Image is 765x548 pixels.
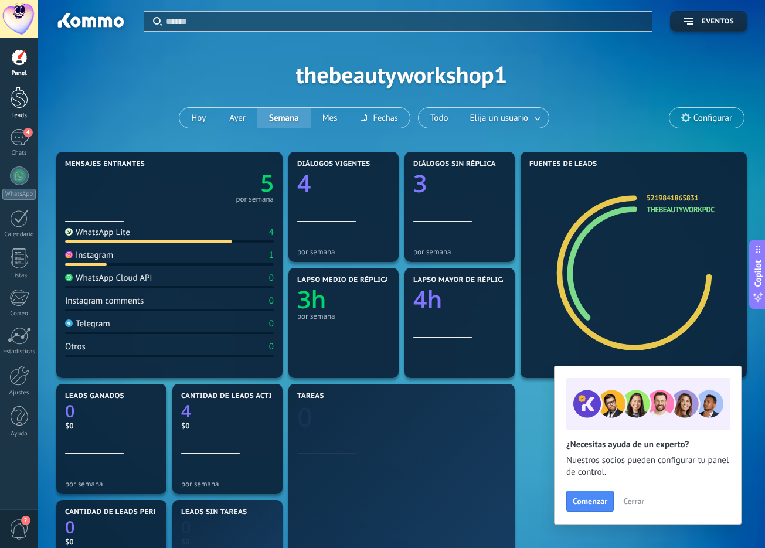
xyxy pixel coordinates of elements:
span: Diálogos sin réplica [413,160,496,168]
div: Correo [2,310,36,318]
button: Todo [419,108,460,128]
img: Telegram [65,319,73,327]
text: 4 [181,400,191,423]
a: 4 [181,400,274,423]
span: Leads ganados [65,392,124,400]
div: Panel [2,70,36,77]
a: 5 [169,166,274,199]
span: 4 [23,128,33,137]
div: Ajustes [2,389,36,397]
div: 4 [269,227,274,238]
span: Cantidad de leads perdidos [65,508,176,516]
span: Tareas [297,392,324,400]
span: Nuestros socios pueden configurar tu panel de control. [566,455,729,478]
div: $0 [181,537,274,547]
text: 0 [65,400,75,423]
text: 3h [297,283,326,316]
div: por semana [297,312,390,321]
div: $0 [65,421,158,431]
button: Fechas [349,108,409,128]
a: thebeautyworkpdc [647,205,715,215]
img: Instagram [65,251,73,258]
span: Mensajes entrantes [65,160,145,168]
div: WhatsApp Lite [65,227,130,238]
span: Leads sin tareas [181,508,247,516]
div: Estadísticas [2,348,36,356]
button: Elija un usuario [460,108,549,128]
span: Copilot [752,260,764,287]
button: Comenzar [566,491,614,512]
a: 0 [297,399,506,435]
div: WhatsApp [2,189,36,200]
text: 4h [413,283,442,316]
div: Leads [2,112,36,120]
div: por semana [65,479,158,488]
span: Configurar [693,113,732,123]
div: $0 [65,537,158,547]
div: $0 [181,421,274,431]
div: por semana [413,247,506,256]
div: 0 [269,341,274,352]
div: Instagram [65,250,113,261]
div: Telegram [65,318,110,329]
div: 1 [269,250,274,261]
img: WhatsApp Cloud API [65,274,73,281]
div: Calendario [2,231,36,239]
text: 3 [413,167,427,200]
div: WhatsApp Cloud API [65,273,152,284]
text: 0 [297,399,312,435]
span: Cantidad de leads activos [181,392,286,400]
span: Comenzar [573,497,607,505]
div: Instagram comments [65,295,144,307]
text: 0 [181,516,191,539]
button: Mes [311,108,349,128]
text: 0 [65,516,75,539]
a: 0 [181,516,274,539]
span: Lapso medio de réplica [297,276,390,284]
div: 0 [269,318,274,329]
div: Otros [65,341,86,352]
button: Eventos [670,11,747,32]
a: 0 [65,400,158,423]
span: 2 [21,516,30,525]
div: por semana [297,247,390,256]
div: Chats [2,149,36,157]
span: Elija un usuario [468,110,531,126]
h2: ¿Necesitas ayuda de un experto? [566,439,729,450]
a: 0 [65,516,158,539]
text: 4 [297,167,311,200]
div: Ayuda [2,430,36,438]
img: WhatsApp Lite [65,228,73,236]
button: Cerrar [618,492,650,510]
button: Ayer [217,108,257,128]
div: por semana [181,479,274,488]
span: Cerrar [623,497,644,505]
a: 4h [413,283,506,316]
button: Semana [257,108,311,128]
span: Fuentes de leads [529,160,597,168]
div: por semana [236,196,274,202]
text: 5 [260,166,274,199]
span: Eventos [702,18,734,26]
button: Hoy [179,108,217,128]
div: Listas [2,272,36,280]
a: 5219841865831 [647,193,698,203]
span: Lapso mayor de réplica [413,276,506,284]
span: Diálogos vigentes [297,160,370,168]
div: 0 [269,295,274,307]
div: 0 [269,273,274,284]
